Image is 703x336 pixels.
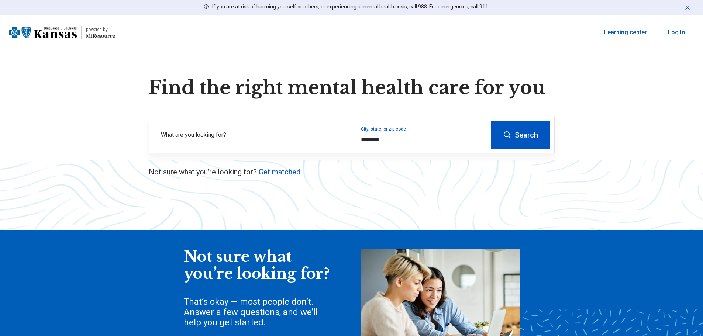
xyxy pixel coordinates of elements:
div: That’s okay — most people don’t. Answer a few questions, and we’ll help you get started. [184,297,331,328]
h1: Find the right mental health care for you [149,77,555,99]
button: Search [491,121,550,149]
button: Log In [659,27,694,38]
div: Not sure what you’re looking for? [184,249,331,282]
a: Get matched [259,167,300,176]
a: Blue Cross Blue Shield Kansaspowered by [9,24,115,41]
div: powered by [86,26,115,33]
a: Learning center [604,28,647,37]
p: Not sure what you’re looking for? [149,167,555,177]
img: Blue Cross Blue Shield Kansas [9,24,77,41]
label: What are you looking for? [161,131,343,139]
p: If you are at risk of harming yourself or others, or experiencing a mental health crisis, call 98... [212,3,489,11]
button: Dismiss [684,3,691,12]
